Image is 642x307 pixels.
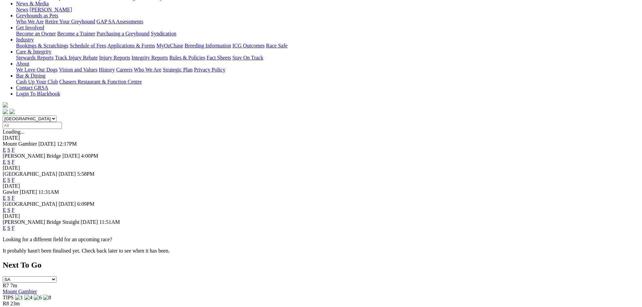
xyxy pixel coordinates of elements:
[7,195,10,201] a: S
[99,67,115,72] a: History
[3,248,170,254] partial: It probably hasn't been finalised yet. Check back later to see when it has been.
[232,43,264,48] a: ICG Outcomes
[16,91,60,97] a: Login To Blackbook
[3,219,79,225] span: [PERSON_NAME] Bridge Straight
[81,219,98,225] span: [DATE]
[3,213,639,219] div: [DATE]
[3,189,18,195] span: Gawler
[29,7,72,12] a: [PERSON_NAME]
[3,165,639,171] div: [DATE]
[16,49,51,54] a: Care & Integrity
[16,67,58,72] a: We Love Our Dogs
[16,79,58,85] a: Cash Up Your Club
[57,31,95,36] a: Become a Trainer
[169,55,205,60] a: Rules & Policies
[16,1,49,6] a: News & Media
[12,225,15,231] a: F
[163,67,193,72] a: Strategic Plan
[97,31,149,36] a: Purchasing a Greyhound
[116,67,132,72] a: Careers
[63,153,80,159] span: [DATE]
[16,13,58,18] a: Greyhounds as Pets
[3,289,37,294] a: Mount Gambier
[16,31,56,36] a: Become an Owner
[3,141,37,147] span: Mount Gambier
[134,67,162,72] a: Who We Are
[3,207,6,213] a: E
[99,55,130,60] a: Injury Reports
[7,207,10,213] a: S
[3,171,57,177] span: [GEOGRAPHIC_DATA]
[24,295,32,301] img: 4
[16,31,639,37] div: Get Involved
[3,102,8,108] img: logo-grsa-white.png
[59,79,142,85] a: Chasers Restaurant & Function Centre
[3,109,8,114] img: facebook.svg
[16,61,29,66] a: About
[16,79,639,85] div: Bar & Dining
[3,147,6,153] a: E
[15,295,23,301] img: 1
[34,295,42,301] img: 6
[16,67,639,73] div: About
[266,43,287,48] a: Race Safe
[3,177,6,183] a: E
[3,129,24,135] span: Loading...
[9,109,15,114] img: twitter.svg
[12,195,15,201] a: F
[3,183,639,189] div: [DATE]
[59,67,97,72] a: Vision and Values
[3,237,639,243] p: Looking for a different field for an upcoming race?
[81,153,98,159] span: 4:00PM
[20,189,37,195] span: [DATE]
[3,295,14,300] span: TIPS
[38,189,59,195] span: 11:31AM
[99,219,120,225] span: 11:51AM
[16,55,53,60] a: Stewards Reports
[3,201,57,207] span: [GEOGRAPHIC_DATA]
[3,153,61,159] span: [PERSON_NAME] Bridge
[77,201,95,207] span: 6:09PM
[16,43,68,48] a: Bookings & Scratchings
[38,141,56,147] span: [DATE]
[7,225,10,231] a: S
[3,301,9,306] span: R8
[156,43,183,48] a: MyOzChase
[97,19,143,24] a: GAP SA Assessments
[207,55,231,60] a: Fact Sheets
[3,283,9,288] span: R7
[7,177,10,183] a: S
[77,171,95,177] span: 5:58PM
[16,19,639,25] div: Greyhounds as Pets
[194,67,225,72] a: Privacy Policy
[57,141,77,147] span: 12:17PM
[131,55,168,60] a: Integrity Reports
[151,31,176,36] a: Syndication
[43,295,51,301] img: 8
[16,37,34,42] a: Industry
[7,159,10,165] a: S
[3,225,6,231] a: E
[16,25,44,30] a: Get Involved
[16,19,44,24] a: Who We Are
[16,73,45,79] a: Bar & Dining
[12,177,15,183] a: F
[12,159,15,165] a: F
[232,55,263,60] a: Stay On Track
[7,147,10,153] a: S
[3,261,639,270] h2: Next To Go
[3,122,62,129] input: Select date
[12,207,15,213] a: F
[70,43,106,48] a: Schedule of Fees
[3,195,6,201] a: E
[16,43,639,49] div: Industry
[10,301,20,306] span: 23m
[55,55,98,60] a: Track Injury Rebate
[59,201,76,207] span: [DATE]
[16,55,639,61] div: Care & Integrity
[16,7,28,12] a: News
[16,7,639,13] div: News & Media
[45,19,95,24] a: Retire Your Greyhound
[185,43,231,48] a: Breeding Information
[16,85,48,91] a: Contact GRSA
